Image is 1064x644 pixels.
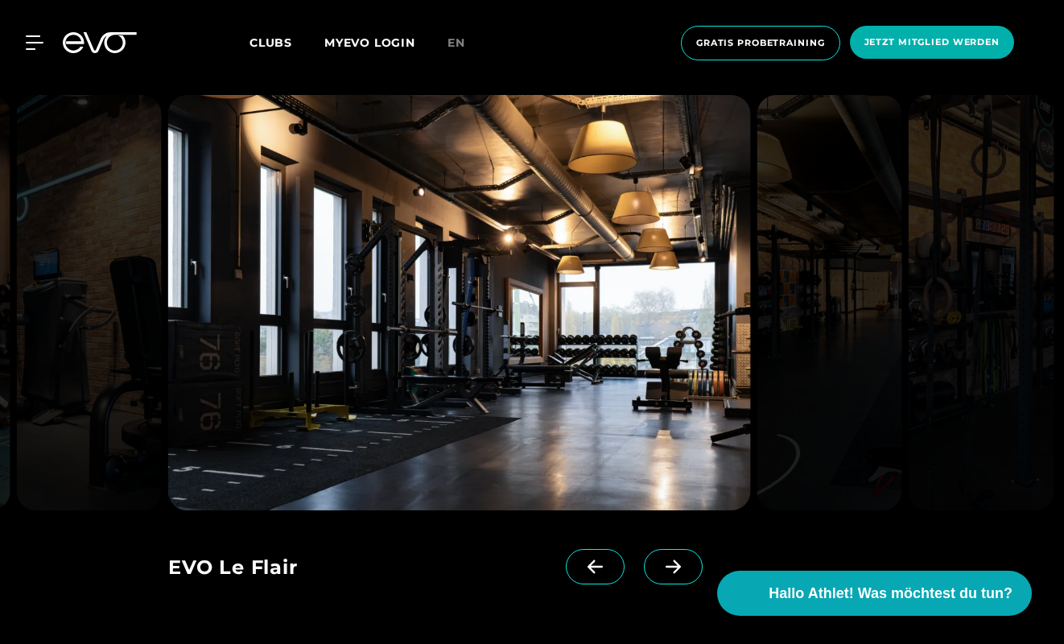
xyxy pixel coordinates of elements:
[168,95,750,510] img: evofitness
[447,35,465,50] span: en
[845,26,1019,60] a: Jetzt Mitglied werden
[250,35,292,50] span: Clubs
[250,35,324,50] a: Clubs
[769,583,1012,605] span: Hallo Athlet! Was möchtest du tun?
[909,95,1054,510] img: evofitness
[676,26,845,60] a: Gratis Probetraining
[864,35,1000,49] span: Jetzt Mitglied werden
[324,35,415,50] a: MYEVO LOGIN
[757,95,902,510] img: evofitness
[16,95,162,510] img: evofitness
[717,571,1032,616] button: Hallo Athlet! Was möchtest du tun?
[696,36,825,50] span: Gratis Probetraining
[447,34,485,52] a: en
